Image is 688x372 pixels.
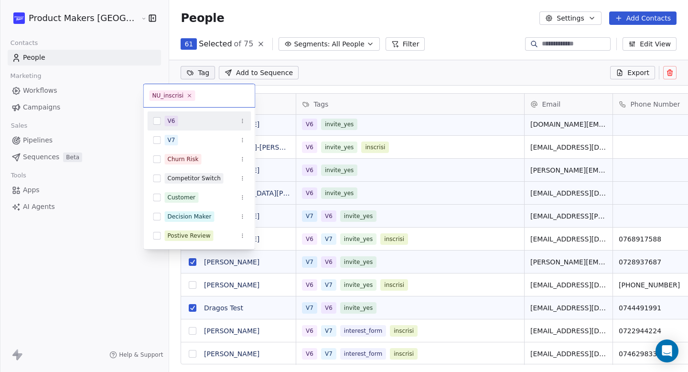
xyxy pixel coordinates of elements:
[152,91,184,100] div: NU_inscrisi
[168,231,211,240] div: Postive Review
[168,174,221,183] div: Competitor Switch
[168,155,199,164] div: Churn Risk
[168,117,175,125] div: V6
[168,193,196,202] div: Customer
[168,136,175,144] div: V7
[168,212,212,221] div: Decision Maker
